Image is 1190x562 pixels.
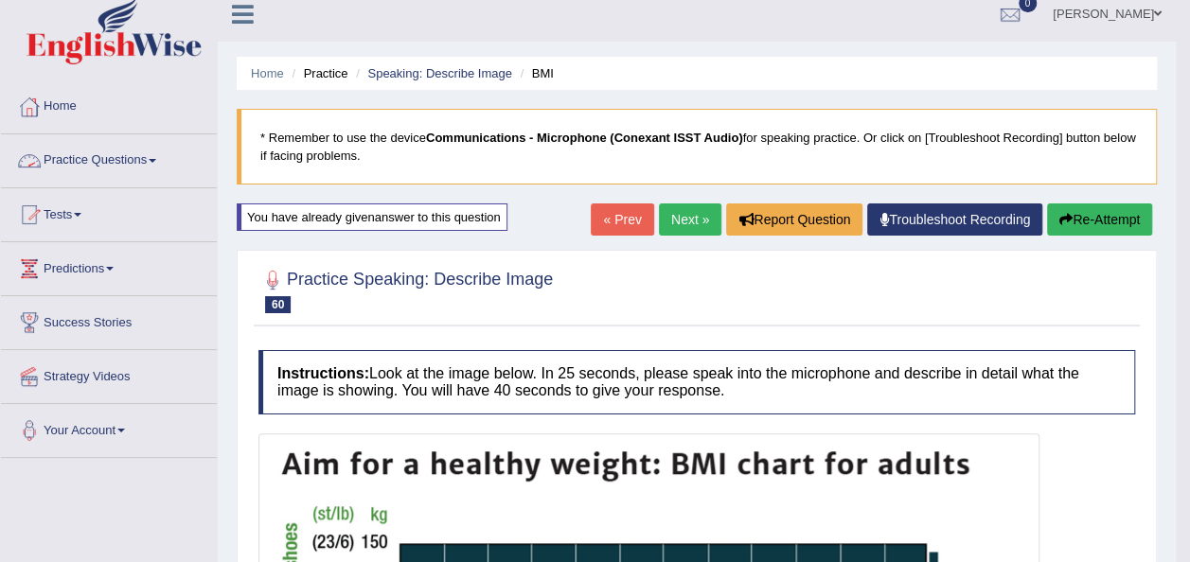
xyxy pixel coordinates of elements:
a: Strategy Videos [1,350,217,397]
blockquote: * Remember to use the device for speaking practice. Or click on [Troubleshoot Recording] button b... [237,109,1157,184]
h4: Look at the image below. In 25 seconds, please speak into the microphone and describe in detail w... [258,350,1135,413]
b: Communications - Microphone (Conexant ISST Audio) [426,131,743,145]
a: Practice Questions [1,134,217,182]
div: You have already given answer to this question [237,203,507,231]
a: Speaking: Describe Image [367,66,511,80]
b: Instructions: [277,365,369,381]
a: Next » [659,203,721,236]
a: Predictions [1,242,217,290]
a: Home [1,80,217,128]
h2: Practice Speaking: Describe Image [258,266,553,313]
a: Troubleshoot Recording [867,203,1042,236]
button: Report Question [726,203,862,236]
li: BMI [515,64,553,82]
li: Practice [287,64,347,82]
a: Tests [1,188,217,236]
span: 60 [265,296,291,313]
a: « Prev [591,203,653,236]
a: Your Account [1,404,217,451]
a: Home [251,66,284,80]
a: Success Stories [1,296,217,343]
button: Re-Attempt [1047,203,1152,236]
